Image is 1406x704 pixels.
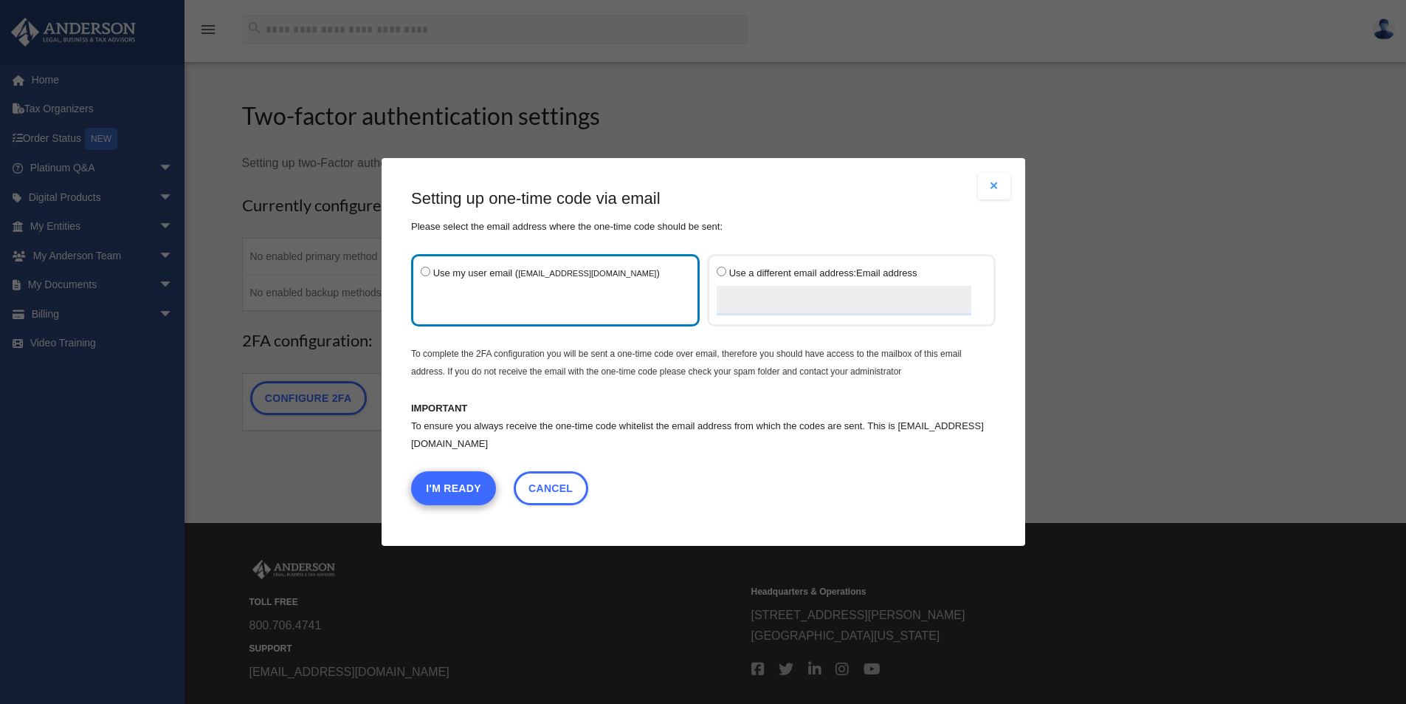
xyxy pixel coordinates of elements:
a: Cancel [513,471,587,505]
input: Use my user email ([EMAIL_ADDRESS][DOMAIN_NAME]) [421,267,430,276]
small: [EMAIL_ADDRESS][DOMAIN_NAME] [518,269,656,278]
p: To complete the 2FA configuration you will be sent a one-time code over email, therefore you shou... [411,345,996,380]
p: Please select the email address where the one-time code should be sent: [411,218,996,236]
button: Close modal [978,173,1010,199]
h3: Setting up one-time code via email [411,188,996,211]
p: To ensure you always receive the one-time code whitelist the email address from which the codes a... [411,417,996,453]
label: Email address [717,264,971,317]
b: IMPORTANT [411,403,467,414]
input: Use a different email address:Email address [717,267,726,276]
span: Use a different email address: [728,267,855,278]
button: I'm Ready [411,471,496,505]
span: Use my user email ( ) [433,267,659,278]
input: Use a different email address:Email address [717,286,971,315]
